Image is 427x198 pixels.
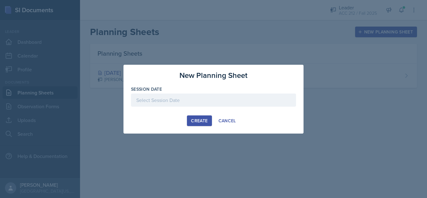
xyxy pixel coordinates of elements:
button: Create [187,115,212,126]
button: Cancel [214,115,240,126]
div: Cancel [219,118,236,123]
h3: New Planning Sheet [179,70,248,81]
label: Session Date [131,86,162,92]
div: Create [191,118,208,123]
